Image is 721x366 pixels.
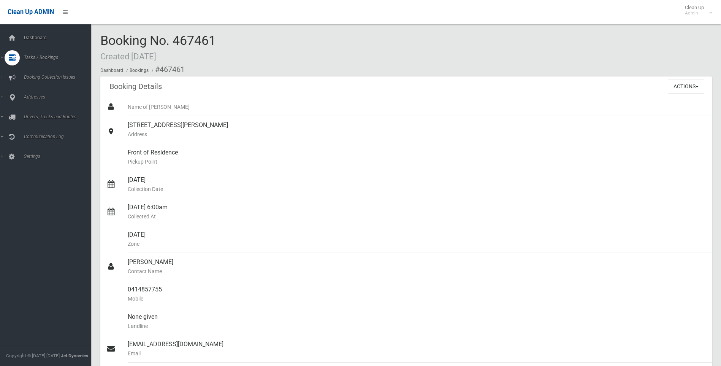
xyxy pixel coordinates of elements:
[128,102,706,111] small: Name of [PERSON_NAME]
[685,10,704,16] small: Admin
[100,79,171,94] header: Booking Details
[150,62,185,76] li: #467461
[128,143,706,171] div: Front of Residence
[100,68,123,73] a: Dashboard
[128,253,706,280] div: [PERSON_NAME]
[100,335,712,363] a: [EMAIL_ADDRESS][DOMAIN_NAME]Email
[130,68,149,73] a: Bookings
[100,33,216,62] span: Booking No. 467461
[128,267,706,276] small: Contact Name
[128,185,706,194] small: Collection Date
[128,308,706,335] div: None given
[128,226,706,253] div: [DATE]
[128,321,706,331] small: Landline
[128,294,706,303] small: Mobile
[681,5,711,16] span: Clean Up
[668,80,704,94] button: Actions
[6,353,60,358] span: Copyright © [DATE]-[DATE]
[128,116,706,143] div: [STREET_ADDRESS][PERSON_NAME]
[22,94,97,100] span: Addresses
[22,134,97,139] span: Communication Log
[128,239,706,248] small: Zone
[128,157,706,166] small: Pickup Point
[22,154,97,159] span: Settings
[128,171,706,198] div: [DATE]
[128,349,706,358] small: Email
[128,335,706,363] div: [EMAIL_ADDRESS][DOMAIN_NAME]
[128,198,706,226] div: [DATE] 6:00am
[22,75,97,80] span: Booking Collection Issues
[100,51,156,61] small: Created [DATE]
[22,55,97,60] span: Tasks / Bookings
[128,212,706,221] small: Collected At
[61,353,88,358] strong: Jet Dynamics
[128,130,706,139] small: Address
[8,8,54,16] span: Clean Up ADMIN
[22,35,97,40] span: Dashboard
[22,114,97,119] span: Drivers, Trucks and Routes
[128,280,706,308] div: 0414857755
